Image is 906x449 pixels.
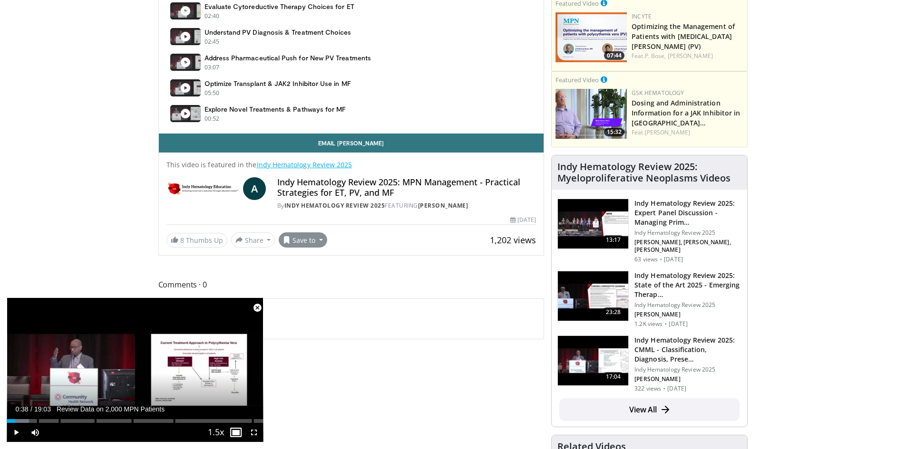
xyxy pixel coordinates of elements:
a: Dosing and Administration Information for a JAK Inhibitor in [GEOGRAPHIC_DATA]… [632,98,740,127]
span: Review Data on 2,000 MPN Patients [57,405,165,413]
img: dfecf537-d4a4-4a47-8610-d62fe50ce9e0.150x105_q85_crop-smart_upscale.jpg [558,271,628,321]
p: [DATE] [669,320,688,328]
a: 8 Thumbs Up [166,233,227,248]
a: [PERSON_NAME] [645,128,690,136]
a: GSK Hematology [632,89,684,97]
span: 8 [180,236,184,245]
span: 19:03 [34,405,51,413]
img: 2ab24aa3-7e1c-4e8f-add6-d59630da44cb.150x105_q85_crop-smart_upscale.jpg [558,336,628,385]
span: 13:17 [602,235,625,245]
a: 07:44 [555,12,627,62]
button: Disable picture-in-picture mode [225,423,244,442]
a: View All [559,398,740,421]
div: By FEATURING [277,201,536,210]
p: 00:52 [205,115,220,123]
button: Close [248,298,267,318]
span: Comments 0 [158,278,545,291]
h3: Indy Hematology Review 2025: State of the Art 2025 - Emerging Therap… [634,271,741,299]
button: Play [7,423,26,442]
p: Indy Hematology Review 2025 [634,301,741,309]
p: 63 views [634,256,658,263]
h3: Indy Hematology Review 2025: Expert Panel Discussion - Managing Prim… [634,199,741,227]
span: 17:04 [602,372,625,382]
h4: Optimize Transplant & JAK2 Inhibitor Use in MF [205,79,351,88]
span: 07:44 [604,51,624,60]
span: 0:38 [15,405,28,413]
div: Progress Bar [7,419,263,423]
p: 1.2K views [634,320,662,328]
a: 13:17 Indy Hematology Review 2025: Expert Panel Discussion - Managing Prim… Indy Hematology Revie... [557,199,741,263]
button: Fullscreen [244,423,263,442]
a: Incyte [632,12,652,20]
p: 03:07 [205,63,220,72]
div: [DATE] [510,216,536,224]
a: [PERSON_NAME] [418,201,468,210]
p: 02:45 [205,38,220,46]
h3: Indy Hematology Review 2025: CMML - Classification, Diagnosis, Prese… [634,335,741,364]
h4: Indy Hematology Review 2025: MPN Management - Practical Strategies for ET, PV, and MF [277,177,536,198]
p: [PERSON_NAME] [634,311,741,318]
p: This video is featured in the [166,160,536,170]
p: [DATE] [667,385,686,392]
a: A [243,177,266,200]
button: Share [231,232,275,248]
span: 15:32 [604,128,624,136]
div: · [660,256,662,263]
p: [DATE] [664,256,683,263]
button: Mute [26,423,45,442]
a: P. Bose, [645,52,666,60]
img: b6962518-674a-496f-9814-4152d3874ecc.png.150x105_q85_crop-smart_upscale.png [555,12,627,62]
small: Featured Video [555,76,599,84]
div: · [663,385,665,392]
div: Feat. [632,52,743,60]
h4: Indy Hematology Review 2025: Myeloproliferative Neoplasms Videos [557,161,741,184]
a: Email [PERSON_NAME] [159,134,544,153]
p: [PERSON_NAME] [634,375,741,383]
div: · [664,320,667,328]
div: Feat. [632,128,743,137]
h4: Address Pharmaceutical Push for New PV Treatments [205,54,371,62]
a: [PERSON_NAME] [668,52,713,60]
button: Save to [279,232,327,248]
button: Playback Rate [206,423,225,442]
a: 17:04 Indy Hematology Review 2025: CMML - Classification, Diagnosis, Prese… Indy Hematology Revie... [557,335,741,392]
p: 322 views [634,385,661,392]
a: 15:32 [555,89,627,139]
span: / [30,405,32,413]
a: Indy Hematology Review 2025 [284,201,385,210]
a: Optimizing the Management of Patients with [MEDICAL_DATA][PERSON_NAME] (PV) [632,22,735,51]
p: Indy Hematology Review 2025 [634,229,741,237]
h4: Understand PV Diagnosis & Treatment Choices [205,28,351,37]
img: 3fab85ee-29b2-44b6-9c49-ab68a77e2e40.150x105_q85_crop-smart_upscale.jpg [558,199,628,248]
h4: Evaluate Cytoreductive Therapy Choices for ET [205,2,354,11]
p: 05:50 [205,89,220,97]
p: [PERSON_NAME], [PERSON_NAME], [PERSON_NAME] [634,239,741,254]
a: Indy Hematology Review 2025 [257,160,352,169]
video-js: Video Player [7,298,263,442]
p: Indy Hematology Review 2025 [634,366,741,373]
img: 5a2b5ee3-531c-4502-801b-b780821cd012.png.150x105_q85_crop-smart_upscale.png [555,89,627,139]
span: 1,202 views [490,234,536,246]
img: Indy Hematology Review 2025 [166,177,239,200]
h4: Explore Novel Treatments & Pathways for MF [205,105,346,114]
a: 23:28 Indy Hematology Review 2025: State of the Art 2025 - Emerging Therap… Indy Hematology Revie... [557,271,741,328]
span: 23:28 [602,307,625,317]
p: 02:40 [205,12,220,20]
